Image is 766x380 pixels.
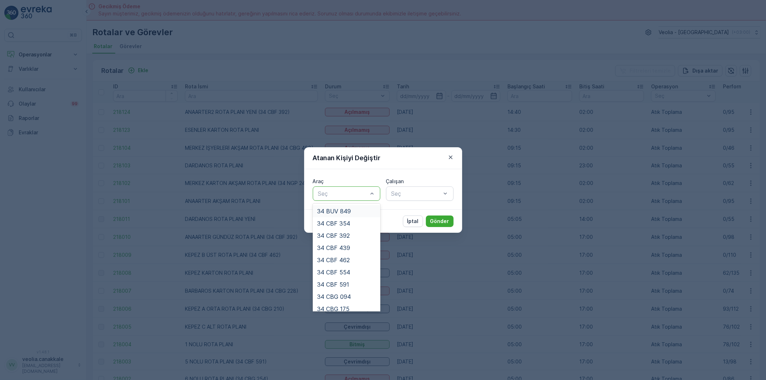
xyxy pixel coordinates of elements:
span: 34 CBG 094 [317,293,351,300]
button: İptal [403,216,423,227]
p: İptal [407,218,419,225]
p: Seç [318,189,368,198]
p: Atanan Kişiyi Değiştir [313,153,381,163]
span: 34 BUV 849 [317,208,351,214]
span: 34 CBG 175 [317,306,349,312]
span: 34 CBF 462 [317,257,350,263]
label: Araç [313,178,324,184]
span: 34 CBF 392 [317,232,350,239]
p: Seç [391,189,441,198]
span: 34 CBF 354 [317,220,350,227]
button: Gönder [426,216,454,227]
span: 34 CBF 439 [317,245,350,251]
p: Gönder [430,218,449,225]
span: 34 CBF 591 [317,281,349,288]
span: 34 CBF 554 [317,269,350,275]
label: Çalışan [386,178,404,184]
